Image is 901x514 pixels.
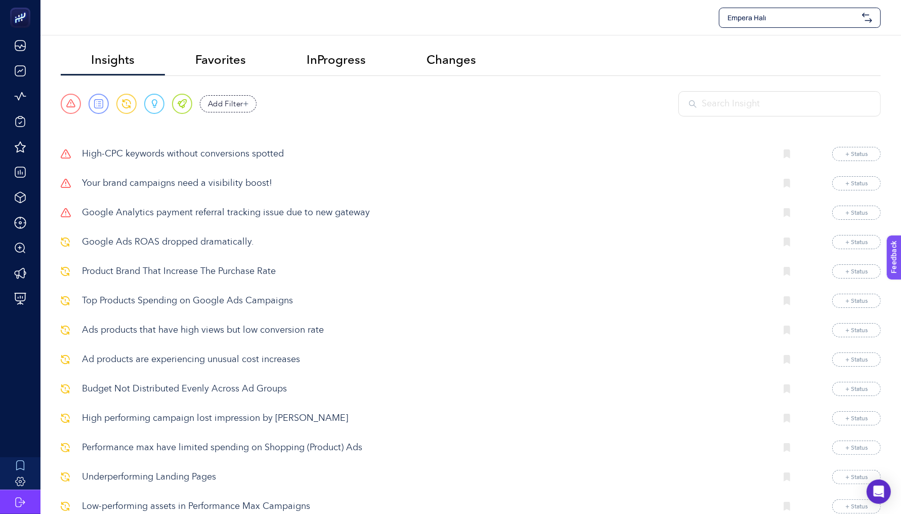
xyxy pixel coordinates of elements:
div: Open Intercom Messenger [867,480,891,504]
img: Bookmark icon [784,502,791,511]
p: High performing campaign lost impression by [PERSON_NAME] [82,412,768,425]
p: Google Ads ROAS dropped dramatically. [82,235,768,249]
img: Bookmark icon [784,238,791,247]
img: add filter [243,101,248,106]
p: Low-performing assets in Performance Max Campaigns [82,500,768,513]
img: svg%3e [61,296,70,305]
p: Ad products are experiencing unusual cost increases [82,353,768,367]
span: Empera Halı [727,13,858,23]
span: Changes [426,53,476,67]
p: Google Analytics payment referral tracking issue due to new gateway [82,206,768,220]
img: Bookmark icon [784,384,791,393]
img: Bookmark icon [784,443,791,452]
img: svg%3e [61,149,71,159]
button: + Status [832,235,881,249]
p: High-CPC keywords without conversions spotted [82,147,768,161]
img: Bookmark icon [784,179,791,188]
button: + Status [832,294,881,308]
span: Favorites [195,53,246,67]
img: svg%3e [61,179,71,188]
button: + Status [832,176,881,190]
p: Product Brand That Increase The Purchase Rate [82,265,768,279]
span: Add Filter [208,98,243,110]
img: Search Insight [689,100,697,108]
p: Top Products Spending on Google Ads Campaigns [82,294,768,308]
p: Your brand campaigns need a visibility boost! [82,177,768,190]
p: Budget Not Distributed Evenly Across Ad Groups [82,382,768,396]
img: Bookmark icon [784,267,791,276]
img: Bookmark icon [784,149,791,159]
span: InProgress [307,53,366,67]
img: Bookmark icon [784,208,791,217]
button: + Status [832,411,881,425]
span: Insights [91,53,135,67]
img: svg%3e [61,443,70,452]
img: svg%3e [61,384,70,393]
img: svg%3e [61,267,70,276]
img: Bookmark icon [784,472,791,482]
button: + Status [832,382,881,396]
button: + Status [832,323,881,337]
button: + Status [832,264,881,279]
img: svg%3e [61,208,71,217]
input: Search Insight [702,97,870,111]
img: svg%3e [61,414,70,423]
span: Feedback [6,3,38,11]
img: svg%3e [61,502,70,511]
img: svg%3e [61,472,70,482]
button: + Status [832,499,881,513]
img: svg%3e [61,238,70,247]
img: Bookmark icon [784,296,791,305]
img: svg%3e [862,13,872,23]
button: + Status [832,352,881,367]
button: + Status [832,441,881,455]
img: Bookmark icon [784,414,791,423]
button: + Status [832,147,881,161]
p: Underperforming Landing Pages [82,470,768,484]
button: + Status [832,206,881,220]
p: Performance max have limited spending on Shopping (Product) Ads [82,441,768,455]
img: svg%3e [61,326,70,335]
img: Bookmark icon [784,326,791,335]
img: svg%3e [61,355,70,364]
button: + Status [832,470,881,484]
p: Ads products that have high views but low conversion rate [82,324,768,337]
img: Bookmark icon [784,355,791,364]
